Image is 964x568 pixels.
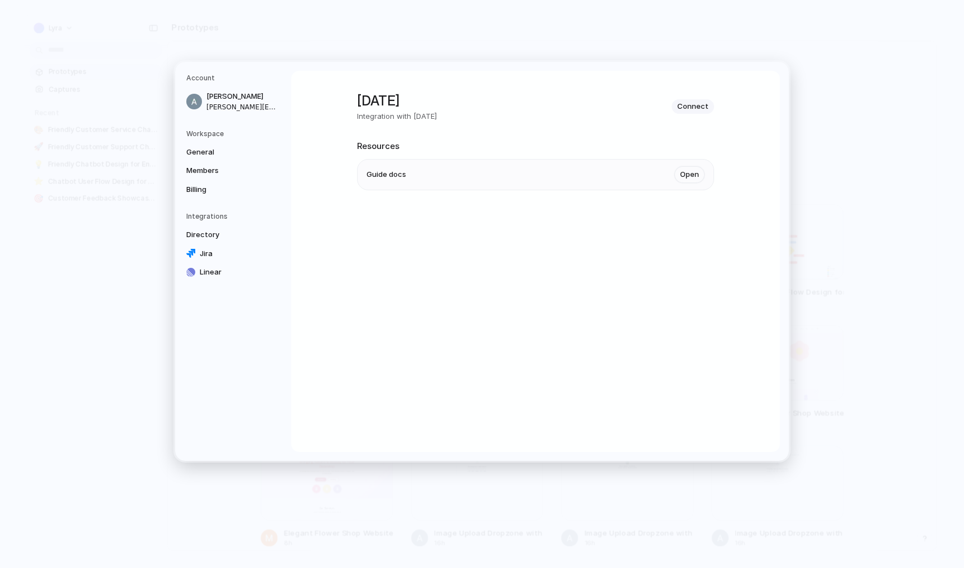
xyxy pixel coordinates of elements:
[672,99,714,114] button: Connect
[186,128,280,138] h5: Workspace
[677,101,708,112] span: Connect
[186,229,258,240] span: Directory
[367,169,406,180] span: Guide docs
[183,180,280,198] a: Billing
[183,244,280,262] a: Jira
[200,267,271,278] span: Linear
[200,248,271,259] span: Jira
[674,166,705,183] a: Open
[186,165,258,176] span: Members
[186,211,280,222] h5: Integrations
[183,162,280,180] a: Members
[186,146,258,157] span: General
[206,91,278,102] span: [PERSON_NAME]
[206,102,278,112] span: [PERSON_NAME][EMAIL_ADDRESS][DOMAIN_NAME]
[186,184,258,195] span: Billing
[183,88,280,115] a: [PERSON_NAME][PERSON_NAME][EMAIL_ADDRESS][DOMAIN_NAME]
[183,263,280,281] a: Linear
[183,226,280,244] a: Directory
[357,111,437,122] p: Integration with [DATE]
[183,143,280,161] a: General
[357,139,714,152] h2: Resources
[186,73,280,83] h5: Account
[357,91,437,111] h1: [DATE]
